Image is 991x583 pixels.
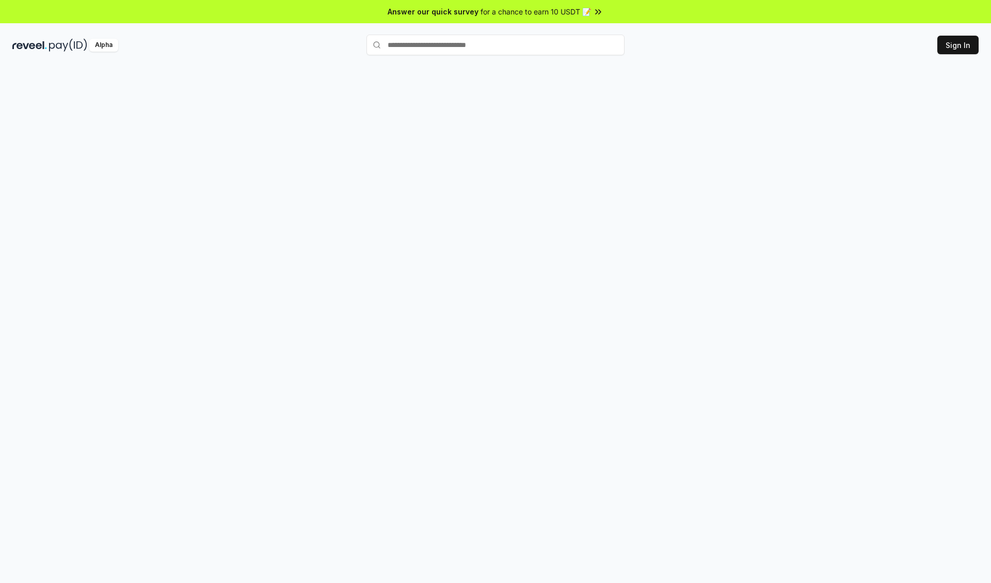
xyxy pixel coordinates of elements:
span: for a chance to earn 10 USDT 📝 [481,6,591,17]
div: Alpha [89,39,118,52]
img: reveel_dark [12,39,47,52]
button: Sign In [937,36,979,54]
img: pay_id [49,39,87,52]
span: Answer our quick survey [388,6,478,17]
